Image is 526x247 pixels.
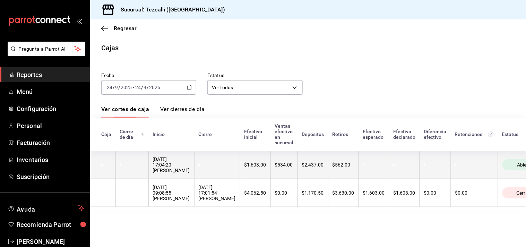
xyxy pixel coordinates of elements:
[101,73,196,78] label: Fecha
[424,190,447,196] div: $0.00
[101,131,111,137] div: Caja
[120,190,144,196] div: -
[275,123,293,145] div: Ventas efectivo en sucursal
[153,131,190,137] div: Inicio
[76,18,82,24] button: open_drawer_menu
[141,131,144,137] svg: El número de cierre de día es consecutivo y consolida todos los cortes de caja previos en un únic...
[199,162,236,168] div: -
[120,85,132,90] input: ----
[17,204,75,212] span: Ayuda
[17,172,84,181] span: Suscripción
[333,162,354,168] div: $562.00
[363,162,385,168] div: -
[101,106,149,118] a: Ver cortes de caja
[115,6,225,14] h3: Sucursal: Tezcalli ([GEOGRAPHIC_DATA])
[302,131,324,137] div: Depósitos
[144,85,147,90] input: --
[120,129,144,140] div: Cierre de día
[333,190,354,196] div: $3,630.00
[101,190,111,196] div: -
[120,162,144,168] div: -
[113,85,115,90] span: /
[133,85,134,90] span: -
[101,25,137,32] button: Regresar
[153,185,190,201] div: [DATE] 09:08:55 [PERSON_NAME]
[149,85,161,90] input: ----
[114,25,137,32] span: Regresar
[118,85,120,90] span: /
[207,80,302,95] div: Ver todos
[8,42,85,56] button: Pregunta a Parrot AI
[363,129,385,140] div: Efectivo esperado
[244,162,266,168] div: $1,603.00
[275,190,293,196] div: $0.00
[455,162,494,168] div: -
[17,121,84,130] span: Personal
[207,73,302,78] label: Estatus
[199,185,236,201] div: [DATE] 17:01:54 [PERSON_NAME]
[363,190,385,196] div: $1,603.00
[17,220,84,229] span: Recomienda Parrot
[147,85,149,90] span: /
[115,85,118,90] input: --
[17,87,84,96] span: Menú
[101,162,111,168] div: -
[455,190,494,196] div: $0.00
[332,131,354,137] div: Retiros
[424,162,447,168] div: -
[101,43,119,53] div: Cajas
[393,129,415,140] div: Efectivo declarado
[302,162,324,168] div: $2,437.00
[424,129,447,140] div: Diferencia efectivo
[5,50,85,58] a: Pregunta a Parrot AI
[17,237,84,246] span: [PERSON_NAME]
[153,156,190,173] div: [DATE] 17:04:20 [PERSON_NAME]
[17,138,84,147] span: Facturación
[488,131,494,137] svg: Total de retenciones de propinas registradas
[198,131,236,137] div: Cierre
[302,190,324,196] div: $1,170.50
[160,106,205,118] a: Ver cierres de día
[135,85,141,90] input: --
[106,85,113,90] input: --
[455,131,494,137] div: Retenciones
[244,190,266,196] div: $4,062.50
[141,85,143,90] span: /
[19,45,75,53] span: Pregunta a Parrot AI
[17,155,84,164] span: Inventarios
[394,162,415,168] div: -
[244,129,266,140] div: Efectivo inicial
[394,190,415,196] div: $1,603.00
[275,162,293,168] div: $534.00
[101,106,205,118] div: navigation tabs
[17,70,84,79] span: Reportes
[17,104,84,113] span: Configuración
